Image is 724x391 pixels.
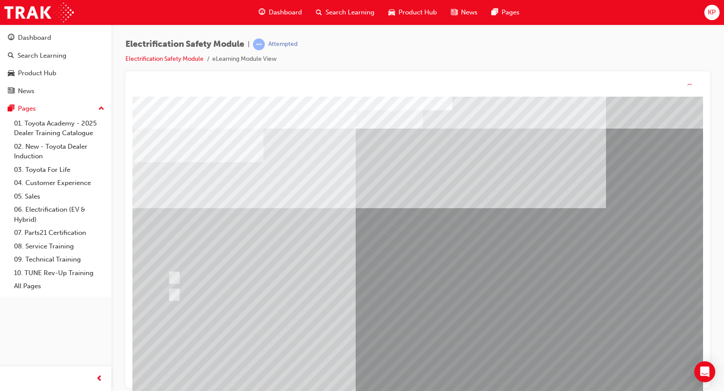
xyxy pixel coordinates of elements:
a: Electrification Safety Module [125,55,204,63]
span: car-icon [388,7,395,18]
div: Search Learning [17,51,66,61]
a: 09. Technical Training [10,253,108,266]
button: KP [704,5,720,20]
a: 08. Service Training [10,240,108,253]
a: news-iconNews [444,3,485,21]
a: 10. TUNE Rev-Up Training [10,266,108,280]
div: Product Hub [18,68,56,78]
a: Search Learning [3,48,108,64]
a: 01. Toyota Academy - 2025 Dealer Training Catalogue [10,117,108,140]
a: 06. Electrification (EV & Hybrid) [10,203,108,226]
a: 07. Parts21 Certification [10,226,108,240]
span: news-icon [8,87,14,95]
span: KP [708,7,716,17]
a: 04. Customer Experience [10,176,108,190]
span: search-icon [8,52,14,60]
a: search-iconSearch Learning [309,3,381,21]
span: Product Hub [398,7,437,17]
div: Question 6 of 21 [268,297,330,310]
span: up-icon [98,103,104,115]
button: Pages [3,101,108,117]
span: guage-icon [259,7,265,18]
a: pages-iconPages [485,3,527,21]
span: prev-icon [96,374,103,384]
span: Electrification Safety Module [125,39,244,49]
span: Search Learning [326,7,374,17]
div: Open Intercom Messenger [694,361,715,382]
a: News [3,83,108,99]
span: car-icon [8,70,14,77]
span: Pages [502,7,520,17]
span: learningRecordVerb_ATTEMPT-icon [253,38,265,50]
a: Product Hub [3,65,108,81]
a: guage-iconDashboard [252,3,309,21]
a: 03. Toyota For Life [10,163,108,177]
a: All Pages [10,279,108,293]
span: Dashboard [269,7,302,17]
a: 02. New - Toyota Dealer Induction [10,140,108,163]
div: News [18,86,35,96]
span: pages-icon [492,7,498,18]
div: Dashboard [18,33,51,43]
span: pages-icon [8,105,14,113]
a: car-iconProduct Hub [381,3,444,21]
a: 05. Sales [10,190,108,203]
span: | [248,39,249,49]
button: DashboardSearch LearningProduct HubNews [3,28,108,101]
span: guage-icon [8,34,14,42]
li: eLearning Module View [212,54,277,64]
span: News [461,7,478,17]
div: Attempted [268,40,298,49]
span: search-icon [316,7,322,18]
div: Pages [18,104,36,114]
img: Trak [4,3,74,22]
a: Dashboard [3,30,108,46]
span: news-icon [451,7,457,18]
